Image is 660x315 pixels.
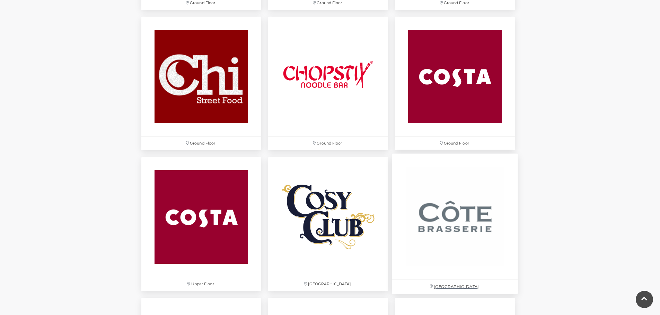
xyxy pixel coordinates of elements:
[395,137,515,150] p: Ground Floor
[141,277,261,291] p: Upper Floor
[392,280,518,294] p: [GEOGRAPHIC_DATA]
[141,17,261,136] img: Chi at Festival Place, Basingstoke
[391,13,518,154] a: Ground Floor
[265,13,391,154] a: Ground Floor
[138,154,265,294] a: Upper Floor
[138,13,265,154] a: Chi at Festival Place, Basingstoke Ground Floor
[268,277,388,291] p: [GEOGRAPHIC_DATA]
[268,137,388,150] p: Ground Floor
[141,137,261,150] p: Ground Floor
[388,150,522,298] a: [GEOGRAPHIC_DATA]
[265,154,391,294] a: [GEOGRAPHIC_DATA]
